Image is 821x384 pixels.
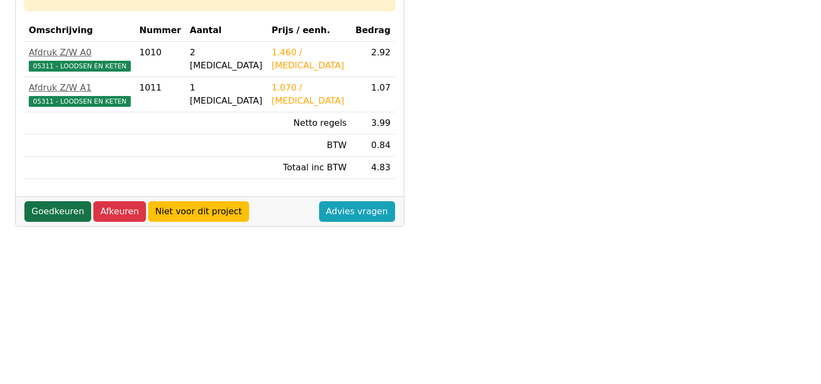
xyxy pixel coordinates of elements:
[148,201,249,222] a: Niet voor dit project
[351,112,395,135] td: 3.99
[351,157,395,179] td: 4.83
[351,77,395,112] td: 1.07
[351,20,395,42] th: Bedrag
[135,42,186,77] td: 1010
[24,20,135,42] th: Omschrijving
[272,46,347,72] div: 1.460 / [MEDICAL_DATA]
[29,81,131,107] a: Afdruk Z/W A105311 - LOODSEN EN KETEN
[29,46,131,59] div: Afdruk Z/W A0
[268,20,351,42] th: Prijs / eenh.
[29,81,131,94] div: Afdruk Z/W A1
[190,81,263,107] div: 1 [MEDICAL_DATA]
[29,96,131,107] span: 05311 - LOODSEN EN KETEN
[186,20,268,42] th: Aantal
[93,201,146,222] a: Afkeuren
[29,61,131,72] span: 05311 - LOODSEN EN KETEN
[190,46,263,72] div: 2 [MEDICAL_DATA]
[351,42,395,77] td: 2.92
[351,135,395,157] td: 0.84
[24,201,91,222] a: Goedkeuren
[268,157,351,179] td: Totaal inc BTW
[268,135,351,157] td: BTW
[135,20,186,42] th: Nummer
[29,46,131,72] a: Afdruk Z/W A005311 - LOODSEN EN KETEN
[319,201,395,222] a: Advies vragen
[135,77,186,112] td: 1011
[272,81,347,107] div: 1.070 / [MEDICAL_DATA]
[268,112,351,135] td: Netto regels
